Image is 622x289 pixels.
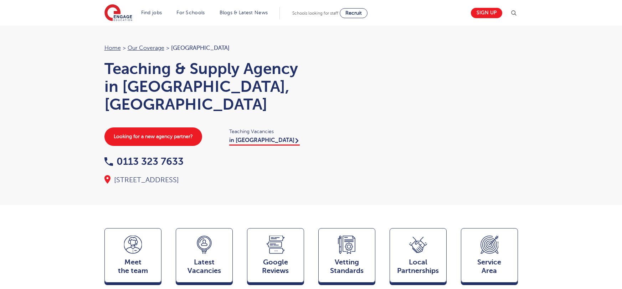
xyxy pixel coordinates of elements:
[471,8,502,18] a: Sign up
[220,10,268,15] a: Blogs & Latest News
[180,258,229,275] span: Latest Vacancies
[128,45,164,51] a: Our coverage
[141,10,162,15] a: Find jobs
[104,45,121,51] a: Home
[104,156,184,167] a: 0113 323 7633
[390,228,447,286] a: Local Partnerships
[104,43,304,53] nav: breadcrumb
[104,127,202,146] a: Looking for a new agency partner?
[465,258,514,275] span: Service Area
[251,258,300,275] span: Google Reviews
[318,228,375,286] a: VettingStandards
[108,258,158,275] span: Meet the team
[176,228,233,286] a: LatestVacancies
[104,175,304,185] div: [STREET_ADDRESS]
[171,45,230,51] span: [GEOGRAPHIC_DATA]
[345,10,362,16] span: Recruit
[104,4,132,22] img: Engage Education
[340,8,367,18] a: Recruit
[123,45,126,51] span: >
[292,11,338,16] span: Schools looking for staff
[247,228,304,286] a: GoogleReviews
[176,10,205,15] a: For Schools
[104,228,161,286] a: Meetthe team
[461,228,518,286] a: ServiceArea
[229,127,304,136] span: Teaching Vacancies
[394,258,443,275] span: Local Partnerships
[166,45,169,51] span: >
[322,258,371,275] span: Vetting Standards
[229,137,300,146] a: in [GEOGRAPHIC_DATA]
[104,60,304,113] h1: Teaching & Supply Agency in [GEOGRAPHIC_DATA], [GEOGRAPHIC_DATA]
